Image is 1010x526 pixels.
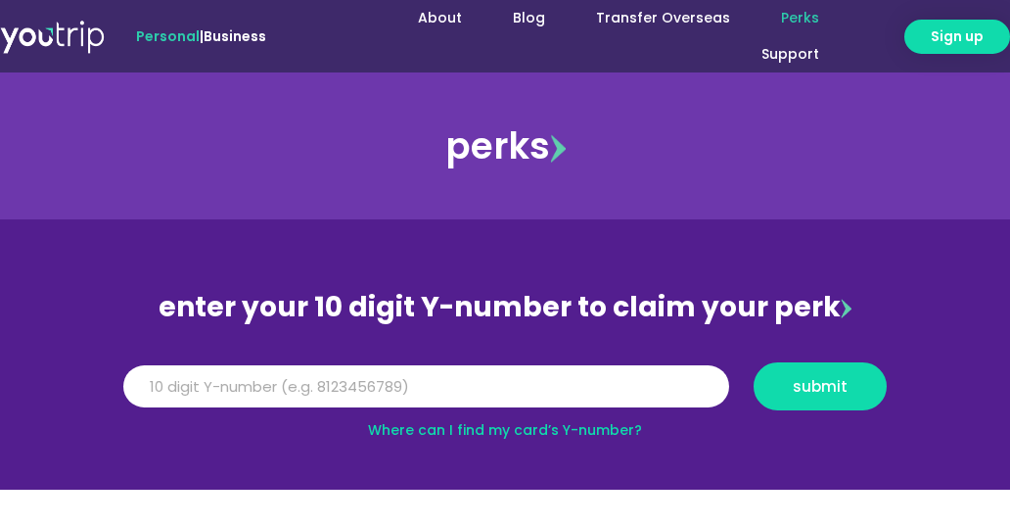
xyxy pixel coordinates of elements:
[754,362,887,410] button: submit
[123,362,887,425] form: Y Number
[204,26,266,46] a: Business
[904,20,1010,54] a: Sign up
[136,26,200,46] span: Personal
[931,26,984,47] span: Sign up
[123,365,729,408] input: 10 digit Y-number (e.g. 8123456789)
[368,420,642,440] a: Where can I find my card’s Y-number?
[793,379,848,394] span: submit
[136,26,266,46] span: |
[114,282,896,333] div: enter your 10 digit Y-number to claim your perk
[736,36,845,72] a: Support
